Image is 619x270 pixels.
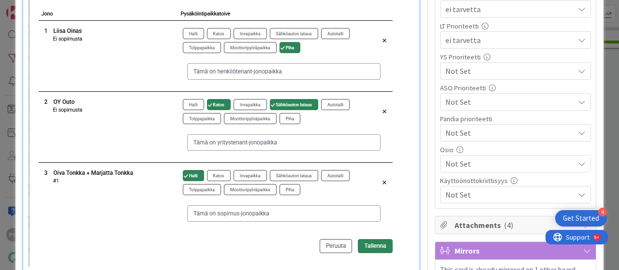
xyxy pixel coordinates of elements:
[440,54,591,60] div: YS Prioriteetti
[49,4,54,12] div: 9+
[445,189,574,200] span: Not Set
[445,33,569,47] span: ei tarvetta
[563,213,599,223] div: Get Started
[598,208,607,216] div: 4
[445,158,574,170] span: Not Set
[20,1,44,13] span: Support
[440,115,591,122] div: Pandia prioriteetti
[440,146,591,153] div: Osio
[440,177,591,184] div: Käyttöönottokriittisyys
[445,2,569,16] span: ei tarvetta
[455,219,578,231] span: Attachments
[455,245,578,256] span: Mirrors
[504,220,513,230] span: ( 4 )
[440,85,591,91] div: ASO Prioriteetti
[445,64,569,78] span: Not Set
[440,23,591,29] div: LT Prioriteetti
[555,210,607,227] div: Open Get Started checklist, remaining modules: 4
[445,126,569,140] span: Not Set
[445,95,569,109] span: Not Set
